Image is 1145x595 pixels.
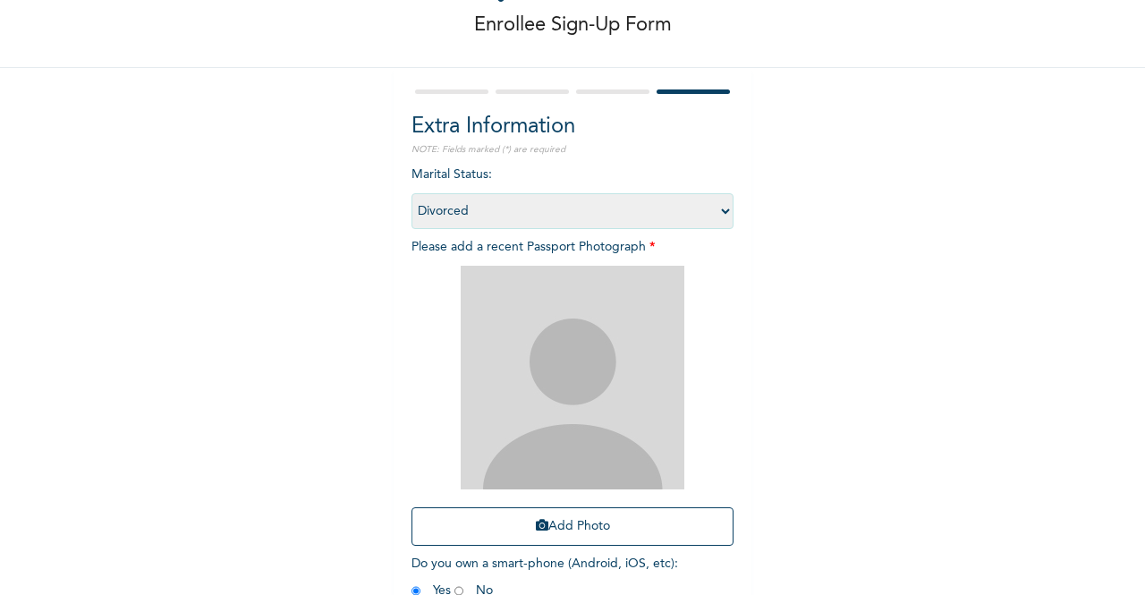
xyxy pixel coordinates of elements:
img: Crop [461,266,684,489]
p: Enrollee Sign-Up Form [474,11,672,40]
span: Marital Status : [411,168,734,217]
span: Please add a recent Passport Photograph [411,241,734,555]
h2: Extra Information [411,111,734,143]
button: Add Photo [411,507,734,546]
p: NOTE: Fields marked (*) are required [411,143,734,157]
